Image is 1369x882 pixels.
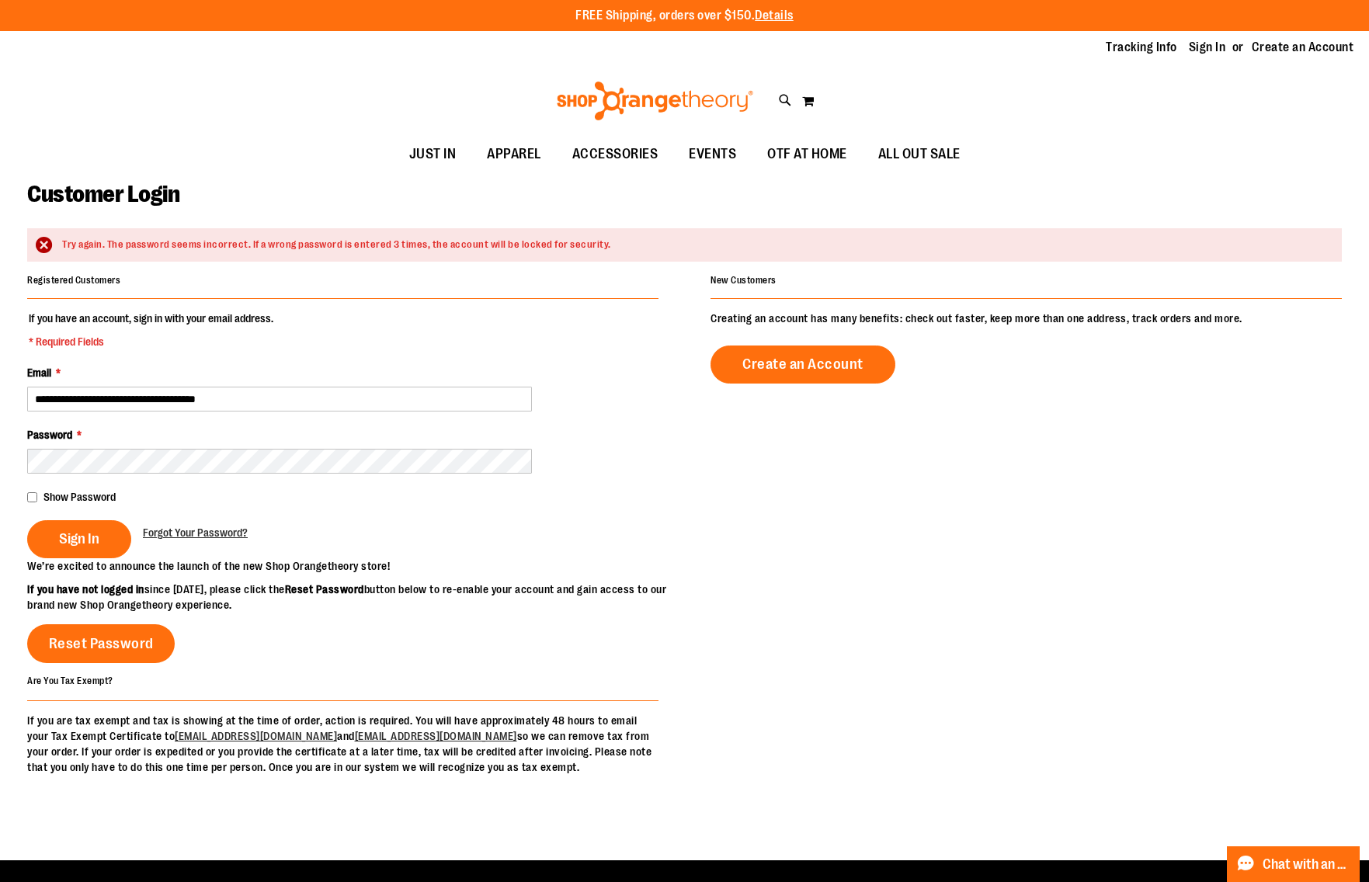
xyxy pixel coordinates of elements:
p: Creating an account has many benefits: check out faster, keep more than one address, track orders... [711,311,1342,326]
a: [EMAIL_ADDRESS][DOMAIN_NAME] [355,730,517,742]
strong: If you have not logged in [27,583,144,596]
legend: If you have an account, sign in with your email address. [27,311,275,349]
span: Reset Password [49,635,154,652]
span: Password [27,429,72,441]
img: Shop Orangetheory [554,82,756,120]
span: JUST IN [409,137,457,172]
span: OTF AT HOME [767,137,847,172]
button: Sign In [27,520,131,558]
span: Show Password [43,491,116,503]
p: If you are tax exempt and tax is showing at the time of order, action is required. You will have ... [27,713,658,775]
span: EVENTS [689,137,736,172]
button: Chat with an Expert [1227,846,1360,882]
span: Email [27,366,51,379]
strong: Are You Tax Exempt? [27,675,113,686]
span: Forgot Your Password? [143,526,248,539]
a: Forgot Your Password? [143,525,248,540]
a: [EMAIL_ADDRESS][DOMAIN_NAME] [175,730,337,742]
span: Customer Login [27,181,179,207]
span: Chat with an Expert [1263,857,1350,872]
strong: Reset Password [285,583,364,596]
a: Create an Account [711,346,895,384]
a: Reset Password [27,624,175,663]
p: FREE Shipping, orders over $150. [575,7,794,25]
span: Sign In [59,530,99,547]
span: * Required Fields [29,334,273,349]
p: since [DATE], please click the button below to re-enable your account and gain access to our bran... [27,582,685,613]
span: Create an Account [742,356,863,373]
a: Create an Account [1252,39,1354,56]
span: ALL OUT SALE [878,137,961,172]
a: Sign In [1189,39,1226,56]
a: Tracking Info [1106,39,1177,56]
p: We’re excited to announce the launch of the new Shop Orangetheory store! [27,558,685,574]
strong: Registered Customers [27,275,120,286]
a: Details [755,9,794,23]
div: Try again. The password seems incorrect. If a wrong password is entered 3 times, the account will... [62,238,1326,252]
span: APPAREL [487,137,541,172]
span: ACCESSORIES [572,137,658,172]
strong: New Customers [711,275,777,286]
